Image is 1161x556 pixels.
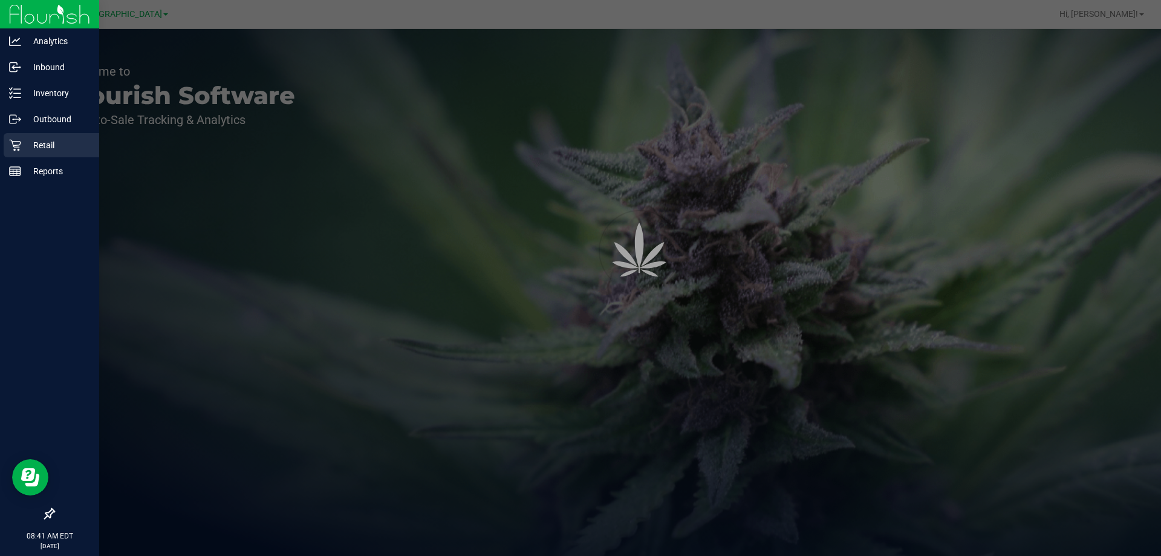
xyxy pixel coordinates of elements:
[9,87,21,99] inline-svg: Inventory
[9,61,21,73] inline-svg: Inbound
[21,164,94,178] p: Reports
[21,34,94,48] p: Analytics
[5,531,94,541] p: 08:41 AM EDT
[21,138,94,152] p: Retail
[5,541,94,551] p: [DATE]
[9,113,21,125] inline-svg: Outbound
[9,35,21,47] inline-svg: Analytics
[21,60,94,74] p: Inbound
[9,139,21,151] inline-svg: Retail
[21,86,94,100] p: Inventory
[21,112,94,126] p: Outbound
[12,459,48,495] iframe: Resource center
[9,165,21,177] inline-svg: Reports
